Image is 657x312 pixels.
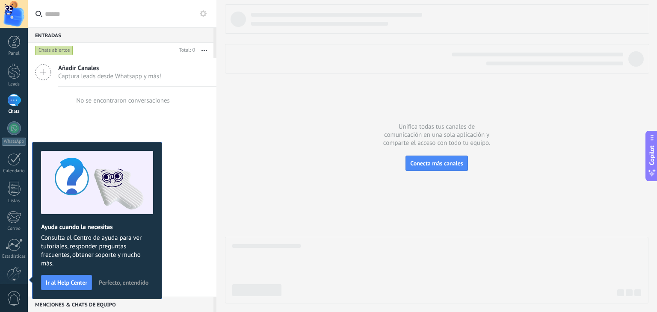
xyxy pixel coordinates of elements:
[41,275,92,290] button: Ir al Help Center
[2,109,27,115] div: Chats
[41,234,153,268] span: Consulta el Centro de ayuda para ver tutoriales, responder preguntas frecuentes, obtener soporte ...
[2,198,27,204] div: Listas
[648,146,656,165] span: Copilot
[2,254,27,259] div: Estadísticas
[58,72,161,80] span: Captura leads desde Whatsapp y más!
[410,159,463,167] span: Conecta más canales
[76,97,170,105] div: No se encontraron conversaciones
[99,280,148,286] span: Perfecto, entendido
[2,51,27,56] div: Panel
[2,226,27,232] div: Correo
[58,64,161,72] span: Añadir Canales
[28,297,213,312] div: Menciones & Chats de equipo
[2,168,27,174] div: Calendario
[35,45,73,56] div: Chats abiertos
[41,223,153,231] h2: Ayuda cuando la necesitas
[2,138,26,146] div: WhatsApp
[176,46,195,55] div: Total: 0
[46,280,87,286] span: Ir al Help Center
[95,276,152,289] button: Perfecto, entendido
[2,82,27,87] div: Leads
[405,156,468,171] button: Conecta más canales
[28,27,213,43] div: Entradas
